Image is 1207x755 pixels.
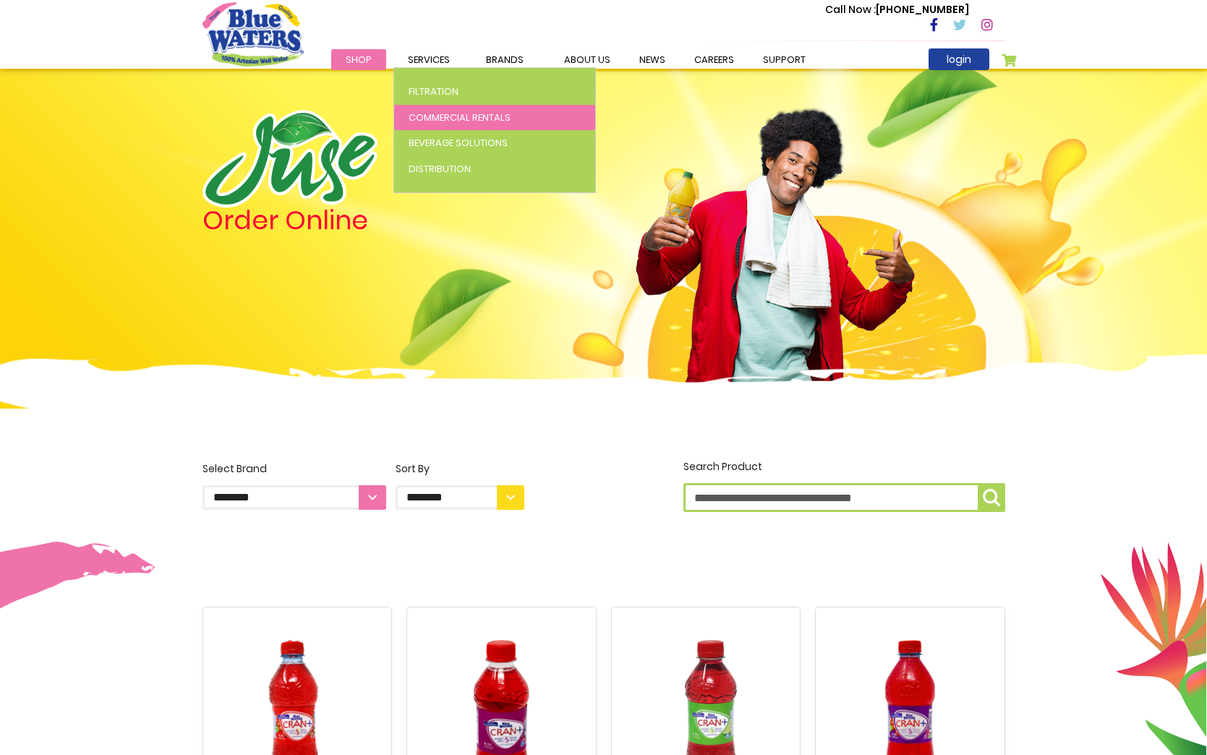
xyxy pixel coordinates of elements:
a: News [625,49,680,70]
span: Distribution [409,162,471,176]
input: Search Product [683,483,1005,512]
span: Filtration [409,85,459,98]
h4: Order Online [202,208,524,234]
label: Search Product [683,459,1005,512]
a: store logo [202,2,304,66]
span: Commercial Rentals [409,111,511,124]
span: Brands [486,53,524,67]
a: careers [680,49,748,70]
span: Call Now : [825,2,876,17]
a: support [748,49,820,70]
select: Select Brand [202,485,386,510]
span: Shop [346,53,372,67]
label: Select Brand [202,461,386,510]
a: about us [550,49,625,70]
img: search-icon.png [983,489,1000,506]
a: login [929,48,989,70]
img: man.png [634,83,916,393]
span: Services [408,53,450,67]
span: Beverage Solutions [409,136,508,150]
select: Sort By [396,485,524,510]
button: Search Product [978,483,1005,512]
div: Sort By [396,461,524,477]
img: logo [202,110,378,208]
p: [PHONE_NUMBER] [825,2,969,17]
